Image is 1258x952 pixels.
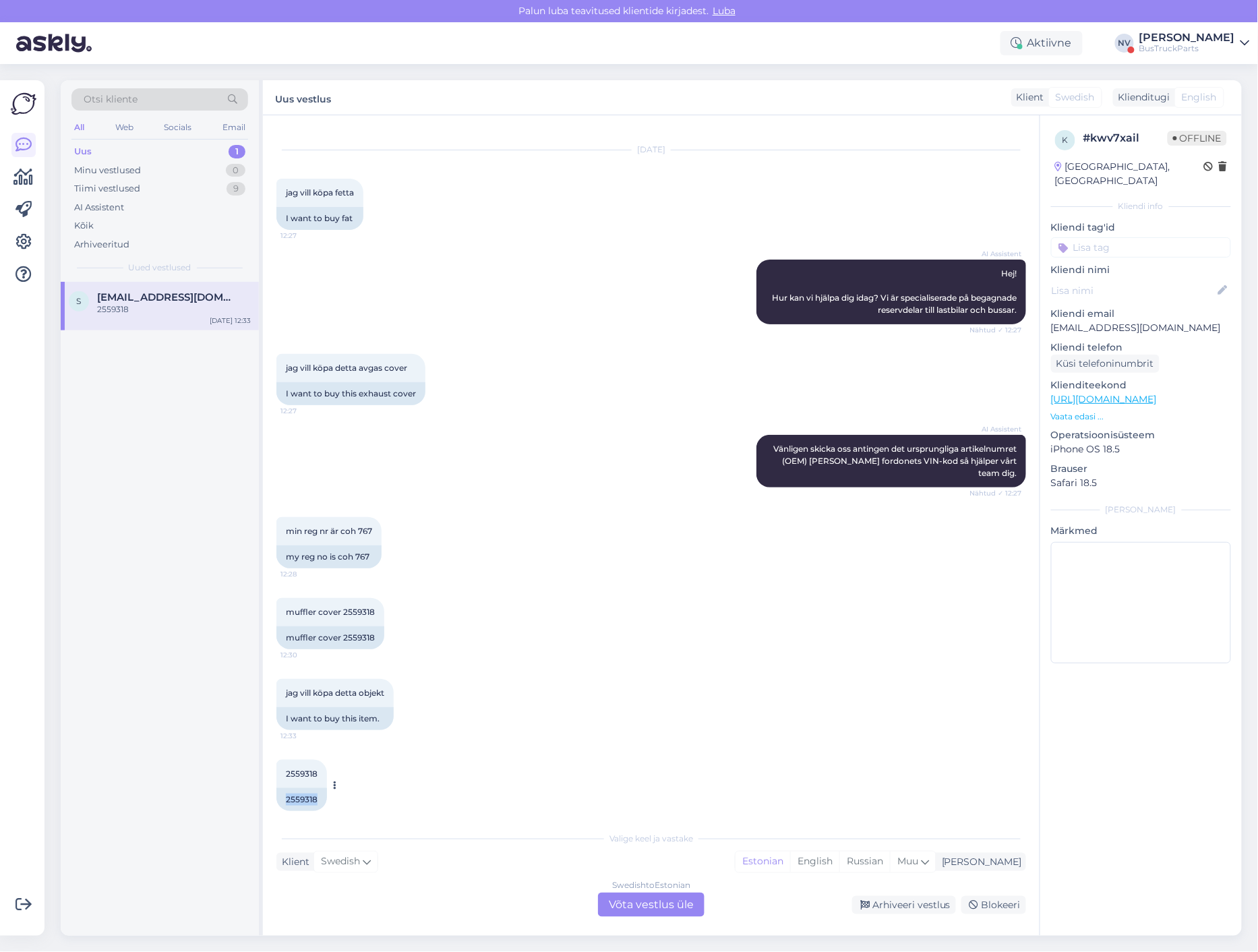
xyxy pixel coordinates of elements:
[852,896,956,914] div: Arhiveeri vestlus
[280,231,331,241] span: 12:27
[74,182,140,196] div: Tiimi vestlused
[71,119,87,136] div: All
[97,291,237,303] span: saeed.mottaghy@hotmail.com
[276,545,382,568] div: my reg no is coh 767
[970,488,1022,498] span: Nähtud ✓ 12:27
[1051,504,1231,516] div: [PERSON_NAME]
[77,296,82,306] span: s
[220,119,248,136] div: Email
[1051,476,1231,490] p: Safari 18.5
[226,164,245,177] div: 0
[971,424,1022,434] span: AI Assistent
[84,92,138,107] span: Otsi kliente
[280,812,331,822] span: 12:33
[971,249,1022,259] span: AI Assistent
[1182,90,1217,105] span: English
[74,201,124,214] div: AI Assistent
[961,896,1026,914] div: Blokeeri
[1051,462,1231,476] p: Brauser
[1051,321,1231,335] p: [EMAIL_ADDRESS][DOMAIN_NAME]
[276,707,394,730] div: I want to buy this item.
[280,650,331,660] span: 12:30
[598,893,705,917] div: Võta vestlus üle
[286,607,375,617] span: muffler cover 2559318
[276,833,1026,845] div: Valige keel ja vastake
[1051,442,1231,456] p: iPhone OS 18.5
[113,119,136,136] div: Web
[11,91,36,117] img: Askly Logo
[161,119,194,136] div: Socials
[1011,90,1044,105] div: Klient
[1113,90,1170,105] div: Klienditugi
[1051,393,1157,405] a: [URL][DOMAIN_NAME]
[286,526,372,536] span: min reg nr är coh 767
[1062,135,1069,145] span: k
[97,303,251,316] div: 2559318
[1168,131,1227,146] span: Offline
[1051,340,1231,355] p: Kliendi telefon
[612,879,690,891] div: Swedish to Estonian
[74,145,92,158] div: Uus
[839,852,890,872] div: Russian
[275,88,331,107] label: Uus vestlus
[74,238,129,251] div: Arhiveeritud
[1139,32,1250,54] a: [PERSON_NAME]BusTruckParts
[276,626,384,649] div: muffler cover 2559318
[1139,32,1235,43] div: [PERSON_NAME]
[970,325,1022,335] span: Nähtud ✓ 12:27
[129,262,191,274] span: Uued vestlused
[229,145,245,158] div: 1
[210,316,251,326] div: [DATE] 12:33
[1051,378,1231,392] p: Klienditeekond
[897,855,918,867] span: Muu
[321,854,360,869] span: Swedish
[280,569,331,579] span: 12:28
[1051,307,1231,321] p: Kliendi email
[773,444,1019,478] span: Vänligen skicka oss antingen det ursprungliga artikelnumret (OEM) [PERSON_NAME] fordonets VIN-kod...
[1000,31,1083,55] div: Aktiivne
[1052,283,1216,298] input: Lisa nimi
[74,219,94,233] div: Kõik
[227,182,245,196] div: 9
[1051,524,1231,538] p: Märkmed
[1051,355,1160,373] div: Küsi telefoninumbrit
[1051,263,1231,277] p: Kliendi nimi
[276,144,1026,156] div: [DATE]
[280,731,331,741] span: 12:33
[276,207,363,230] div: I want to buy fat
[1056,90,1095,105] span: Swedish
[1083,130,1168,146] div: # kwv7xail
[286,363,407,373] span: jag vill köpa detta avgas cover
[1051,237,1231,258] input: Lisa tag
[1115,34,1134,53] div: NV
[74,164,141,177] div: Minu vestlused
[1051,200,1231,212] div: Kliendi info
[1051,220,1231,235] p: Kliendi tag'id
[276,788,327,811] div: 2559318
[276,382,425,405] div: I want to buy this exhaust cover
[1139,43,1235,54] div: BusTruckParts
[276,855,309,869] div: Klient
[790,852,839,872] div: English
[709,5,740,17] span: Luba
[1051,428,1231,442] p: Operatsioonisüsteem
[286,688,384,698] span: jag vill köpa detta objekt
[1055,160,1204,188] div: [GEOGRAPHIC_DATA], [GEOGRAPHIC_DATA]
[280,406,331,416] span: 12:27
[286,187,354,198] span: jag vill köpa fetta
[936,855,1022,869] div: [PERSON_NAME]
[736,852,790,872] div: Estonian
[1051,411,1231,423] p: Vaata edasi ...
[286,769,318,779] span: 2559318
